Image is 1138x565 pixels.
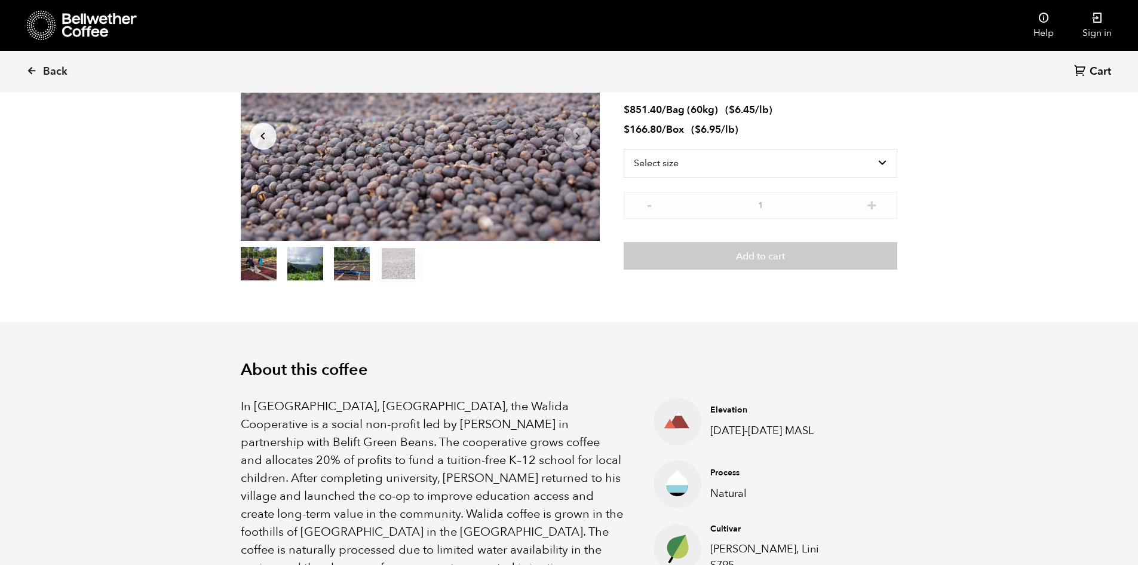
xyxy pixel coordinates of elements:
span: / [662,123,666,136]
h2: About this coffee [241,361,898,380]
h4: Cultivar [710,523,836,535]
span: ( ) [691,123,738,136]
span: / [662,103,666,117]
span: ( ) [725,103,772,117]
p: [DATE]-[DATE] MASL [710,423,836,439]
h4: Process [710,467,836,479]
h4: Elevation [710,404,836,416]
bdi: 6.95 [695,123,721,136]
span: Bag (60kg) [666,103,718,117]
bdi: 166.80 [624,123,662,136]
bdi: 6.45 [729,103,755,117]
button: - [642,198,657,210]
span: /lb [755,103,769,117]
a: Cart [1074,64,1114,80]
span: Back [43,65,68,79]
span: $ [624,103,630,117]
button: + [864,198,879,210]
button: Add to cart [624,242,897,270]
span: Box [666,123,684,136]
p: Natural [710,485,836,502]
span: $ [695,123,701,136]
bdi: 851.40 [624,103,662,117]
span: $ [624,123,630,136]
span: Cart [1090,65,1111,79]
span: /lb [721,123,735,136]
span: $ [729,103,735,117]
